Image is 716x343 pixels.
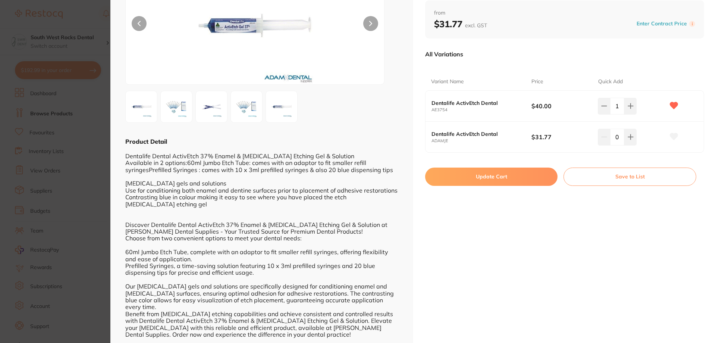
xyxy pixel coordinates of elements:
b: Dentalife ActivEtch Dental [431,131,521,137]
button: Update Cart [425,168,558,185]
p: All Variations [425,50,463,58]
b: $31.77 [531,133,591,141]
span: excl. GST [465,22,487,29]
p: Quick Add [598,78,623,85]
span: from [434,9,695,17]
img: NC5qcGc [233,93,260,120]
b: $40.00 [531,102,591,110]
button: Save to List [563,168,696,185]
label: i [689,21,695,27]
b: Dentalife ActivEtch Dental [431,100,521,106]
div: Dentalife Dental ActivEtch 37% Enamel & [MEDICAL_DATA] Etching Gel & Solution Available in 2 opti... [125,146,398,338]
small: ADAMJE [431,138,531,143]
b: Product Detail [125,138,167,145]
button: Enter Contract Price [634,20,689,27]
small: AE3754 [431,107,531,112]
img: NF8yLmpwZw [198,93,225,120]
p: Price [531,78,543,85]
b: $31.77 [434,18,487,29]
p: Variant Name [431,78,464,85]
img: RS5qcGc [128,93,155,120]
img: NC5qcGc [163,93,190,120]
img: RS5qcGc [268,93,295,120]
